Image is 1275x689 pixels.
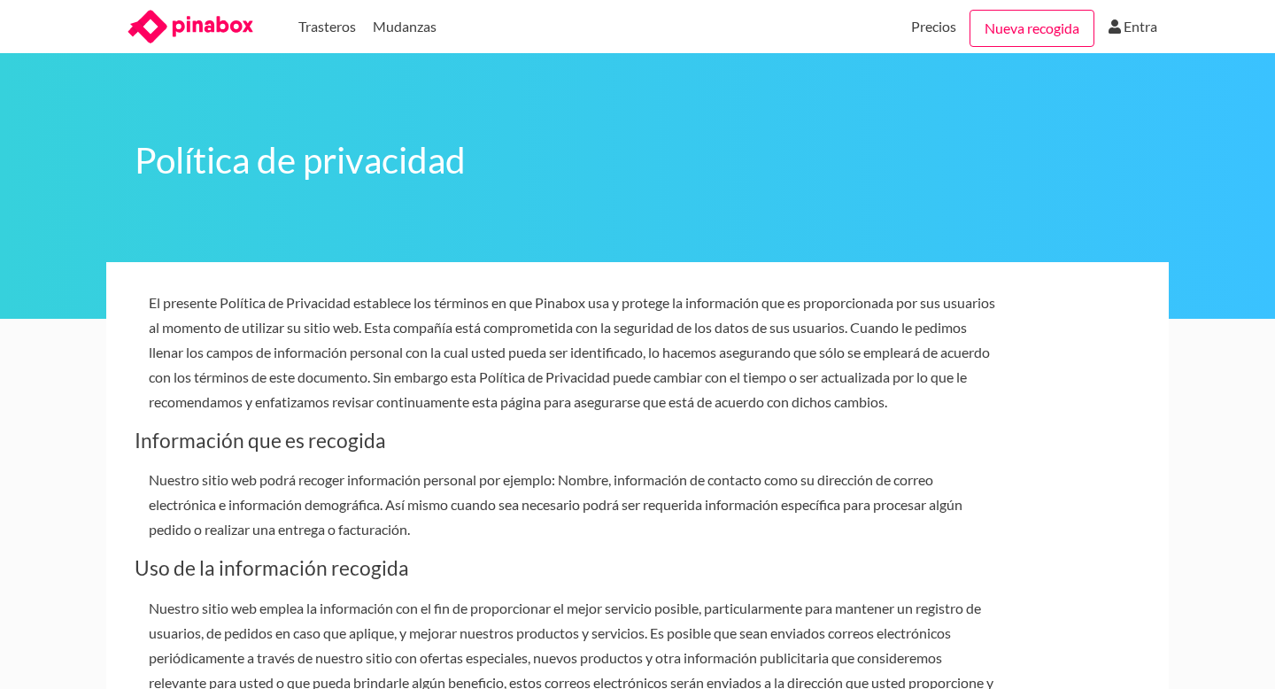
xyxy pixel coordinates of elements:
p: El presente Política de Privacidad establece los términos en que Pinabox usa y protege la informa... [149,290,999,414]
h3: Uso de la información recogida [135,556,1140,581]
a: Nueva recogida [970,10,1094,47]
h1: Política de privacidad [135,138,1140,183]
p: Nuestro sitio web podrá recoger información personal por ejemplo: Nombre, información de contacto... [149,468,999,542]
h3: Información que es recogida [135,429,1140,453]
